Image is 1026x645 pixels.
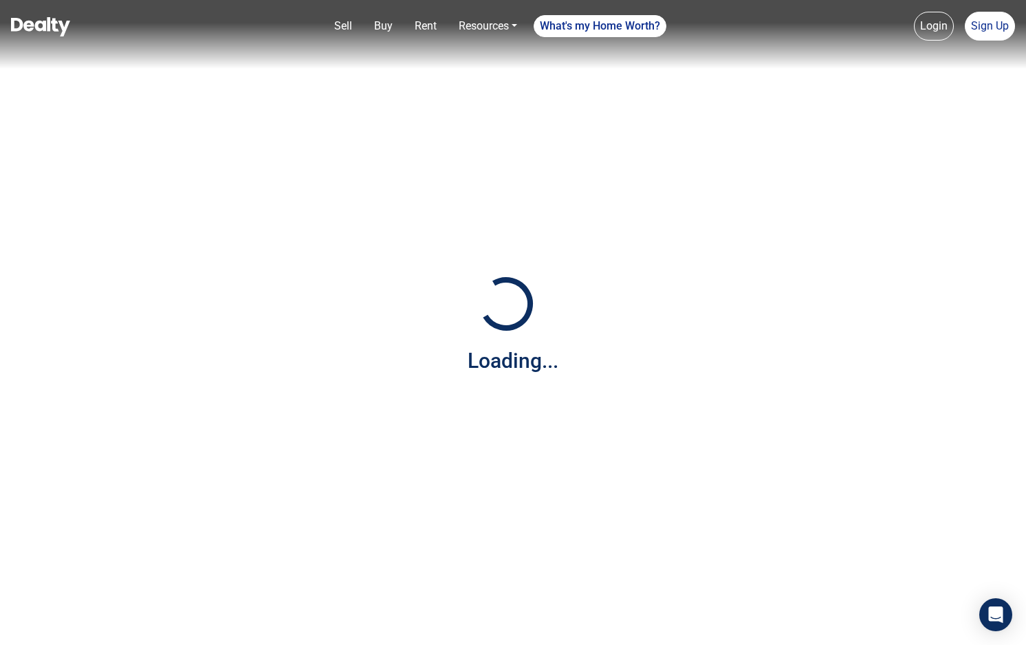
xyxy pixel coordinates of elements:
[965,12,1015,41] a: Sign Up
[369,12,398,40] a: Buy
[914,12,954,41] a: Login
[472,270,541,338] img: Loading
[11,17,70,36] img: Dealty - Buy, Sell & Rent Homes
[979,598,1012,631] div: Open Intercom Messenger
[534,15,666,37] a: What's my Home Worth?
[409,12,442,40] a: Rent
[453,12,523,40] a: Resources
[329,12,358,40] a: Sell
[468,345,558,376] div: Loading...
[7,604,48,645] iframe: BigID CMP Widget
